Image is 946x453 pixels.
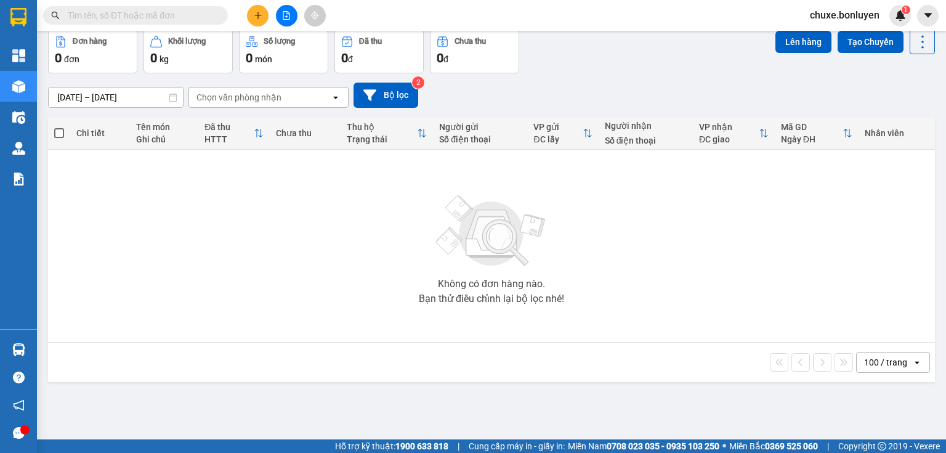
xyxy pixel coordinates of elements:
[168,37,206,46] div: Khối lượng
[878,442,886,451] span: copyright
[568,439,719,453] span: Miền Nam
[533,122,582,132] div: VP gửi
[458,439,459,453] span: |
[917,5,939,27] button: caret-down
[527,117,598,150] th: Toggle SortBy
[68,9,213,22] input: Tìm tên, số ĐT hoặc mã đơn
[923,10,934,21] span: caret-down
[204,134,253,144] div: HTTT
[331,92,341,102] svg: open
[204,122,253,132] div: Đã thu
[838,31,904,53] button: Tạo Chuyến
[264,37,295,46] div: Số lượng
[605,121,687,131] div: Người nhận
[533,134,582,144] div: ĐC lấy
[904,6,908,14] span: 1
[13,372,25,383] span: question-circle
[800,7,889,23] span: chuxe.bonluyen
[247,5,269,27] button: plus
[348,54,353,64] span: đ
[12,173,25,186] img: solution-icon
[437,51,443,65] span: 0
[699,122,759,132] div: VP nhận
[341,117,434,150] th: Toggle SortBy
[198,117,269,150] th: Toggle SortBy
[693,117,775,150] th: Toggle SortBy
[827,439,829,453] span: |
[781,134,843,144] div: Ngày ĐH
[144,29,233,73] button: Khối lượng0kg
[49,88,183,107] input: Select a date range.
[775,31,831,53] button: Lên hàng
[13,427,25,439] span: message
[354,83,418,108] button: Bộ lọc
[605,136,687,145] div: Số điện thoại
[347,134,418,144] div: Trạng thái
[304,5,326,27] button: aim
[12,80,25,93] img: warehouse-icon
[895,10,906,21] img: icon-new-feature
[196,91,281,104] div: Chọn văn phòng nhận
[310,11,319,20] span: aim
[439,134,521,144] div: Số điện thoại
[781,122,843,132] div: Mã GD
[73,37,107,46] div: Đơn hàng
[607,441,719,451] strong: 0708 023 035 - 0935 103 250
[160,54,169,64] span: kg
[255,54,272,64] span: món
[765,441,818,451] strong: 0369 525 060
[430,29,519,73] button: Chưa thu0đ
[912,357,922,367] svg: open
[136,134,192,144] div: Ghi chú
[902,6,910,14] sup: 1
[282,11,291,20] span: file-add
[359,37,382,46] div: Đã thu
[334,29,424,73] button: Đã thu0đ
[10,8,26,27] img: logo-vxr
[136,122,192,132] div: Tên món
[438,279,545,289] div: Không có đơn hàng nào.
[455,37,486,46] div: Chưa thu
[76,128,124,138] div: Chi tiết
[48,29,137,73] button: Đơn hàng0đơn
[55,51,62,65] span: 0
[395,441,448,451] strong: 1900 633 818
[12,142,25,155] img: warehouse-icon
[775,117,859,150] th: Toggle SortBy
[412,76,424,89] sup: 2
[239,29,328,73] button: Số lượng0món
[64,54,79,64] span: đơn
[51,11,60,20] span: search
[276,5,297,27] button: file-add
[722,444,726,449] span: ⚪️
[150,51,157,65] span: 0
[729,439,818,453] span: Miền Bắc
[254,11,262,20] span: plus
[276,128,334,138] div: Chưa thu
[419,294,564,304] div: Bạn thử điều chỉnh lại bộ lọc nhé!
[864,356,907,369] div: 100 / trang
[13,399,25,411] span: notification
[12,343,25,356] img: warehouse-icon
[246,51,253,65] span: 0
[469,439,565,453] span: Cung cấp máy in - giấy in:
[439,122,521,132] div: Người gửi
[12,111,25,124] img: warehouse-icon
[12,49,25,62] img: dashboard-icon
[699,134,759,144] div: ĐC giao
[443,54,448,64] span: đ
[430,188,553,274] img: svg+xml;base64,PHN2ZyBjbGFzcz0ibGlzdC1wbHVnX19zdmciIHhtbG5zPSJodHRwOi8vd3d3LnczLm9yZy8yMDAwL3N2Zy...
[335,439,448,453] span: Hỗ trợ kỹ thuật:
[865,128,929,138] div: Nhân viên
[347,122,418,132] div: Thu hộ
[341,51,348,65] span: 0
